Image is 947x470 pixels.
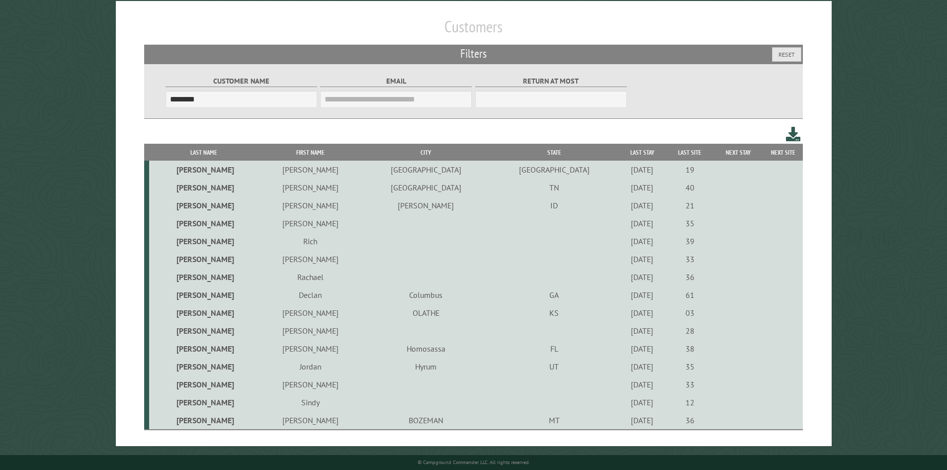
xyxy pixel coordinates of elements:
[620,415,665,425] div: [DATE]
[620,308,665,318] div: [DATE]
[666,196,713,214] td: 21
[713,144,763,161] th: Next Stay
[149,144,259,161] th: Last Name
[490,144,618,161] th: State
[259,376,362,393] td: [PERSON_NAME]
[666,179,713,196] td: 40
[149,376,259,393] td: [PERSON_NAME]
[666,322,713,340] td: 28
[149,358,259,376] td: [PERSON_NAME]
[490,304,618,322] td: KS
[620,397,665,407] div: [DATE]
[362,196,490,214] td: [PERSON_NAME]
[620,272,665,282] div: [DATE]
[362,286,490,304] td: Columbus
[259,358,362,376] td: Jordan
[149,196,259,214] td: [PERSON_NAME]
[620,236,665,246] div: [DATE]
[149,250,259,268] td: [PERSON_NAME]
[259,232,362,250] td: Rich
[166,76,317,87] label: Customer Name
[149,393,259,411] td: [PERSON_NAME]
[620,165,665,175] div: [DATE]
[620,344,665,354] div: [DATE]
[490,358,618,376] td: UT
[666,250,713,268] td: 33
[490,340,618,358] td: FL
[475,76,627,87] label: Return at most
[362,340,490,358] td: Homosassa
[620,218,665,228] div: [DATE]
[259,250,362,268] td: [PERSON_NAME]
[149,322,259,340] td: [PERSON_NAME]
[149,214,259,232] td: [PERSON_NAME]
[666,161,713,179] td: 19
[490,411,618,430] td: MT
[490,161,618,179] td: [GEOGRAPHIC_DATA]
[144,45,803,64] h2: Filters
[666,286,713,304] td: 61
[763,144,803,161] th: Next Site
[666,214,713,232] td: 35
[666,268,713,286] td: 36
[149,179,259,196] td: [PERSON_NAME]
[772,47,801,62] button: Reset
[620,362,665,372] div: [DATE]
[149,232,259,250] td: [PERSON_NAME]
[362,358,490,376] td: Hyrum
[666,393,713,411] td: 12
[620,290,665,300] div: [DATE]
[666,376,713,393] td: 33
[259,268,362,286] td: Rachael
[490,179,618,196] td: TN
[362,161,490,179] td: [GEOGRAPHIC_DATA]
[666,304,713,322] td: 03
[259,144,362,161] th: First Name
[149,286,259,304] td: [PERSON_NAME]
[149,161,259,179] td: [PERSON_NAME]
[666,144,713,161] th: Last Site
[149,340,259,358] td: [PERSON_NAME]
[362,144,490,161] th: City
[259,214,362,232] td: [PERSON_NAME]
[259,411,362,430] td: [PERSON_NAME]
[144,17,803,44] h1: Customers
[149,268,259,286] td: [PERSON_NAME]
[490,286,618,304] td: GA
[620,183,665,192] div: [DATE]
[666,232,713,250] td: 39
[259,161,362,179] td: [PERSON_NAME]
[259,322,362,340] td: [PERSON_NAME]
[620,379,665,389] div: [DATE]
[620,326,665,336] div: [DATE]
[362,179,490,196] td: [GEOGRAPHIC_DATA]
[666,340,713,358] td: 38
[259,340,362,358] td: [PERSON_NAME]
[620,200,665,210] div: [DATE]
[618,144,667,161] th: Last Stay
[362,411,490,430] td: BOZEMAN
[490,196,618,214] td: ID
[259,179,362,196] td: [PERSON_NAME]
[362,304,490,322] td: OLATHE
[620,254,665,264] div: [DATE]
[666,411,713,430] td: 36
[259,304,362,322] td: [PERSON_NAME]
[259,393,362,411] td: Sindy
[418,459,530,466] small: © Campground Commander LLC. All rights reserved.
[149,304,259,322] td: [PERSON_NAME]
[786,125,800,143] a: Download this customer list (.csv)
[149,411,259,430] td: [PERSON_NAME]
[259,286,362,304] td: Declan
[666,358,713,376] td: 35
[320,76,472,87] label: Email
[259,196,362,214] td: [PERSON_NAME]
